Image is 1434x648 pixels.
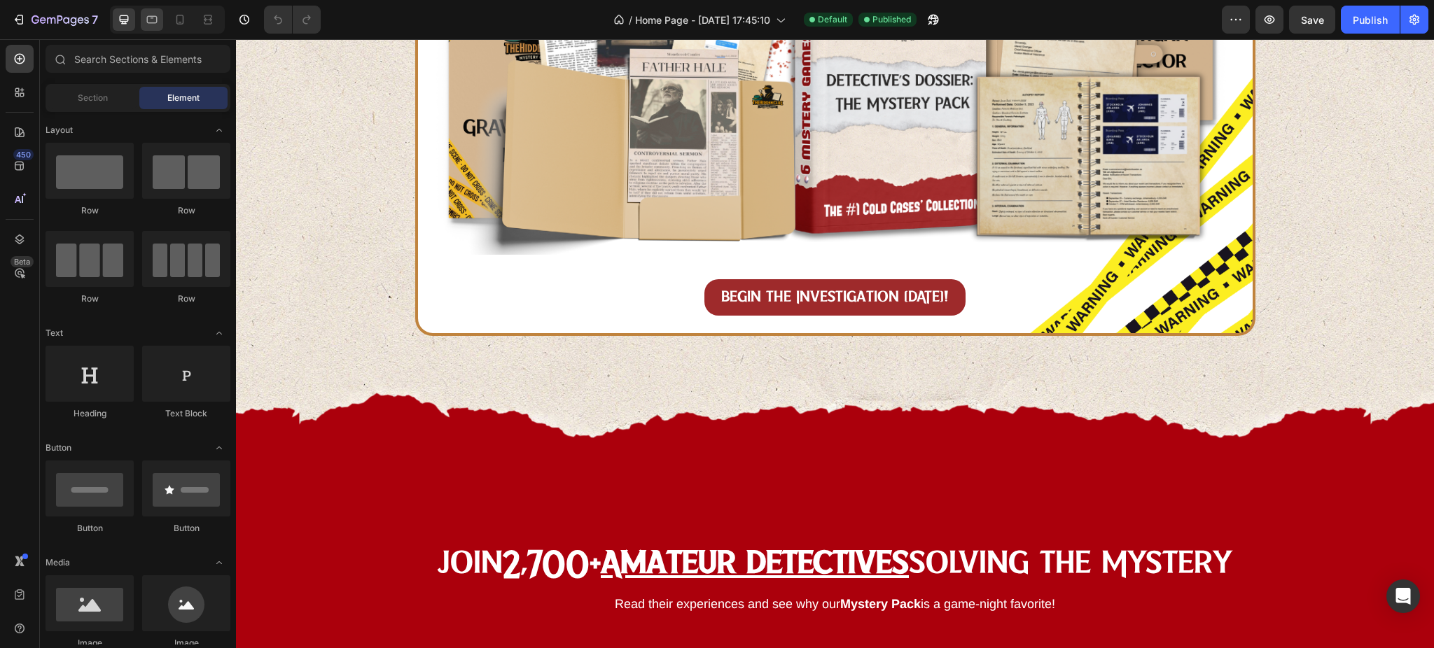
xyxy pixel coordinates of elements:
[818,13,847,26] span: Default
[46,45,230,73] input: Search Sections & Elements
[629,13,632,27] span: /
[468,240,730,277] a: Begin the Investigation [DATE]!
[142,522,230,535] div: Button
[208,119,230,141] span: Toggle open
[485,248,713,269] p: Begin the Investigation [DATE]!
[604,558,685,572] strong: Mystery Pack
[379,558,819,572] span: Read their experiences and see why our is a game-night favorite!
[202,511,996,540] span: Join Solving the Mystery
[46,293,134,305] div: Row
[142,204,230,217] div: Row
[267,511,673,540] strong: 2,700+
[236,39,1434,648] iframe: Design area
[1301,14,1324,26] span: Save
[365,511,673,540] u: Amateur Detectives
[208,322,230,344] span: Toggle open
[208,551,230,574] span: Toggle open
[46,522,134,535] div: Button
[46,124,73,136] span: Layout
[46,407,134,420] div: Heading
[142,407,230,420] div: Text Block
[13,149,34,160] div: 450
[46,556,70,569] span: Media
[1341,6,1400,34] button: Publish
[78,92,108,104] span: Section
[872,13,911,26] span: Published
[92,11,98,28] p: 7
[11,256,34,267] div: Beta
[264,6,321,34] div: Undo/Redo
[1289,6,1335,34] button: Save
[1386,579,1420,613] div: Open Intercom Messenger
[46,442,71,454] span: Button
[208,437,230,459] span: Toggle open
[46,204,134,217] div: Row
[1353,13,1388,27] div: Publish
[167,92,200,104] span: Element
[142,293,230,305] div: Row
[635,13,770,27] span: Home Page - [DATE] 17:45:10
[46,327,63,339] span: Text
[6,6,104,34] button: 7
